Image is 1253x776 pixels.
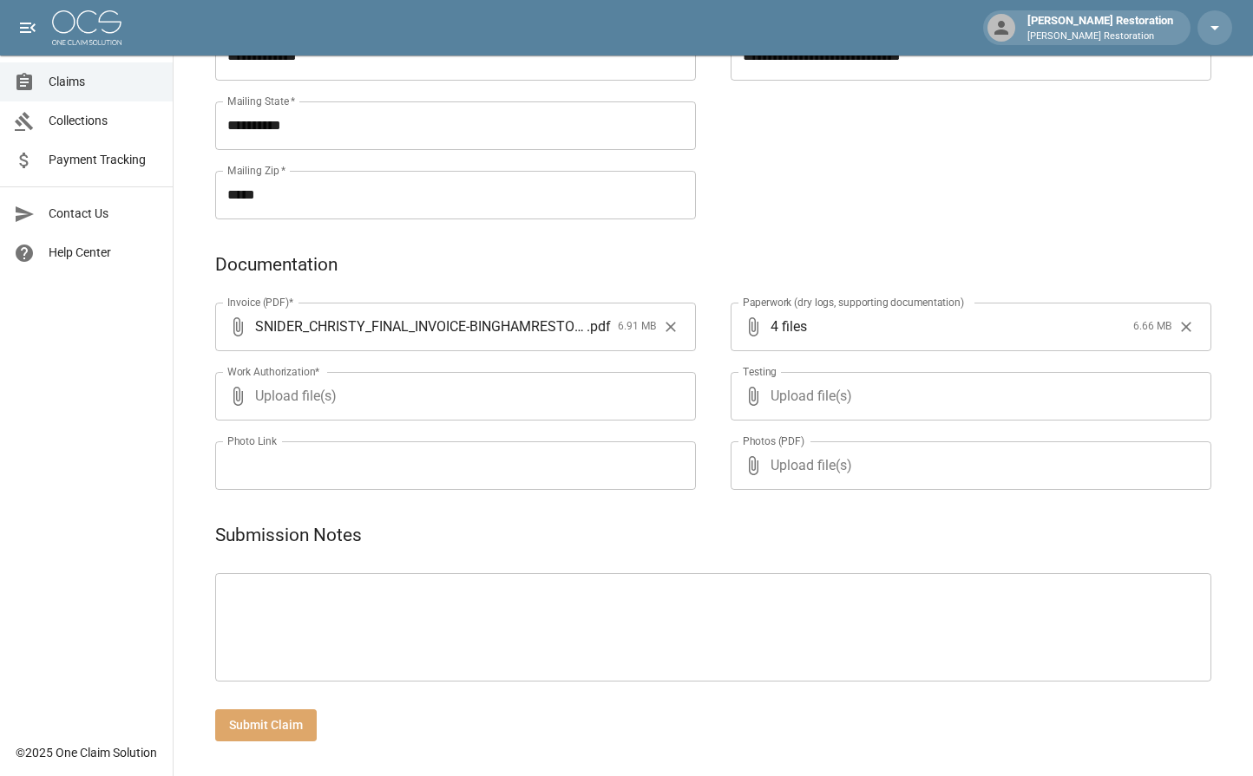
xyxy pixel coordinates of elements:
button: open drawer [10,10,45,45]
label: Paperwork (dry logs, supporting documentation) [743,295,964,310]
label: Work Authorization* [227,364,320,379]
span: Collections [49,112,159,130]
button: Clear [1173,314,1199,340]
button: Submit Claim [215,709,317,741]
div: [PERSON_NAME] Restoration [1020,12,1180,43]
span: Upload file(s) [771,441,1164,490]
button: Clear [658,314,684,340]
label: Mailing State [227,94,295,108]
label: Photo Link [227,434,277,448]
p: [PERSON_NAME] Restoration [1027,29,1173,44]
label: Mailing Zip [227,163,286,178]
label: Invoice (PDF)* [227,295,294,310]
label: Photos (PDF) [743,434,804,448]
img: ocs-logo-white-transparent.png [52,10,121,45]
span: Contact Us [49,205,159,223]
span: Help Center [49,244,159,262]
span: 6.91 MB [618,318,656,336]
span: SNIDER_CHRISTY_FINAL_INVOICE-BINGHAMRESTORATION-LA [255,316,587,336]
span: Upload file(s) [771,372,1164,421]
span: 4 files [771,303,1126,351]
span: 6.66 MB [1133,318,1171,336]
span: Upload file(s) [255,372,649,421]
span: Claims [49,73,159,91]
label: Testing [743,364,777,379]
span: . pdf [587,316,611,336]
div: © 2025 One Claim Solution [16,744,157,761]
span: Payment Tracking [49,151,159,169]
